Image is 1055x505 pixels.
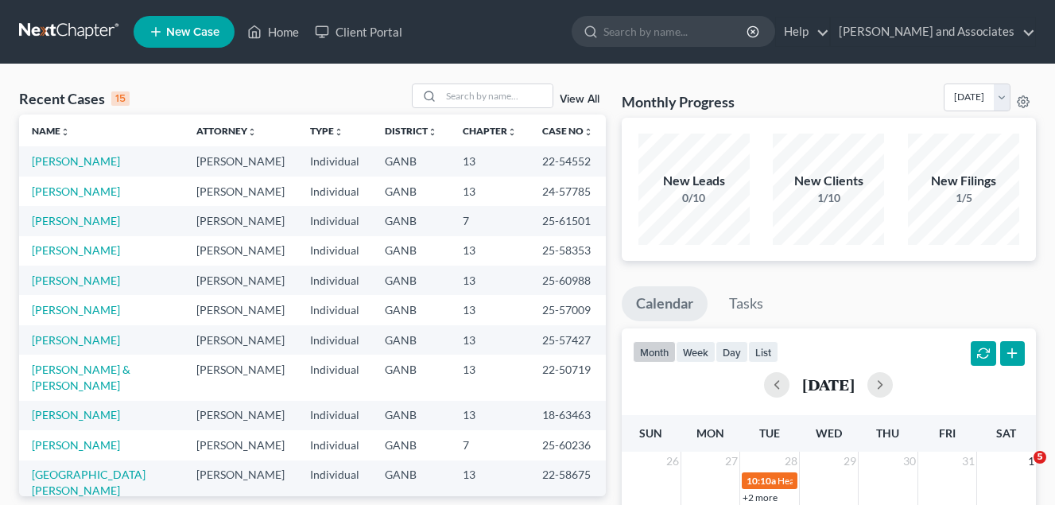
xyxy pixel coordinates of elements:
td: Individual [297,430,372,460]
td: 13 [450,355,529,400]
td: Individual [297,266,372,295]
a: Client Portal [307,17,410,46]
td: GANB [372,430,450,460]
span: Mon [696,426,724,440]
td: 13 [450,266,529,295]
div: 15 [111,91,130,106]
span: Sat [996,426,1016,440]
input: Search by name... [603,17,749,46]
td: 13 [450,401,529,430]
span: Fri [939,426,956,440]
a: +2 more [743,491,778,503]
span: 29 [842,452,858,471]
i: unfold_more [428,127,437,137]
a: Typeunfold_more [310,125,343,137]
span: 30 [902,452,917,471]
td: 18-63463 [529,401,606,430]
div: New Leads [638,172,750,190]
span: Hearing for [PERSON_NAME] [778,475,902,487]
a: [GEOGRAPHIC_DATA][PERSON_NAME] [32,468,145,497]
td: 25-58353 [529,236,606,266]
a: [PERSON_NAME] [32,154,120,168]
td: Individual [297,325,372,355]
td: Individual [297,295,372,324]
td: 25-60236 [529,430,606,460]
span: Tue [759,426,780,440]
td: Individual [297,355,372,400]
i: unfold_more [247,127,257,137]
input: Search by name... [441,84,553,107]
td: 25-57427 [529,325,606,355]
span: 26 [665,452,681,471]
td: 25-57009 [529,295,606,324]
a: [PERSON_NAME] [32,438,120,452]
a: Case Nounfold_more [542,125,593,137]
span: Thu [876,426,899,440]
td: GANB [372,295,450,324]
td: Individual [297,146,372,176]
a: [PERSON_NAME] [32,243,120,257]
a: Home [239,17,307,46]
span: Wed [816,426,842,440]
i: unfold_more [507,127,517,137]
a: [PERSON_NAME] & [PERSON_NAME] [32,363,130,392]
td: Individual [297,236,372,266]
a: [PERSON_NAME] [32,214,120,227]
td: [PERSON_NAME] [184,325,297,355]
td: 13 [450,325,529,355]
td: [PERSON_NAME] [184,266,297,295]
td: Individual [297,401,372,430]
h2: [DATE] [802,376,855,393]
button: month [633,341,676,363]
td: [PERSON_NAME] [184,295,297,324]
td: 25-60988 [529,266,606,295]
td: [PERSON_NAME] [184,206,297,235]
span: 28 [783,452,799,471]
a: Tasks [715,286,778,321]
div: New Clients [773,172,884,190]
a: [PERSON_NAME] [32,185,120,198]
td: 22-50719 [529,355,606,400]
a: [PERSON_NAME] [32,408,120,421]
td: 13 [450,236,529,266]
div: New Filings [908,172,1019,190]
td: GANB [372,325,450,355]
i: unfold_more [334,127,343,137]
i: unfold_more [584,127,593,137]
td: GANB [372,236,450,266]
a: Chapterunfold_more [463,125,517,137]
td: GANB [372,206,450,235]
td: Individual [297,206,372,235]
h3: Monthly Progress [622,92,735,111]
a: Help [776,17,829,46]
span: 10:10a [747,475,776,487]
a: [PERSON_NAME] [32,274,120,287]
span: 31 [960,452,976,471]
td: [PERSON_NAME] [184,236,297,266]
span: New Case [166,26,219,38]
button: day [716,341,748,363]
td: 22-54552 [529,146,606,176]
td: 7 [450,206,529,235]
a: Districtunfold_more [385,125,437,137]
td: 24-57785 [529,177,606,206]
td: 13 [450,177,529,206]
a: [PERSON_NAME] [32,303,120,317]
td: 13 [450,146,529,176]
a: [PERSON_NAME] and Associates [831,17,1035,46]
div: 1/5 [908,190,1019,206]
td: [PERSON_NAME] [184,177,297,206]
iframe: Intercom live chat [1001,451,1039,489]
td: GANB [372,355,450,400]
td: GANB [372,177,450,206]
td: GANB [372,146,450,176]
td: GANB [372,266,450,295]
span: 5 [1034,451,1046,464]
a: Attorneyunfold_more [196,125,257,137]
td: 7 [450,430,529,460]
td: GANB [372,401,450,430]
div: Recent Cases [19,89,130,108]
td: 13 [450,295,529,324]
span: 27 [723,452,739,471]
a: Calendar [622,286,708,321]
